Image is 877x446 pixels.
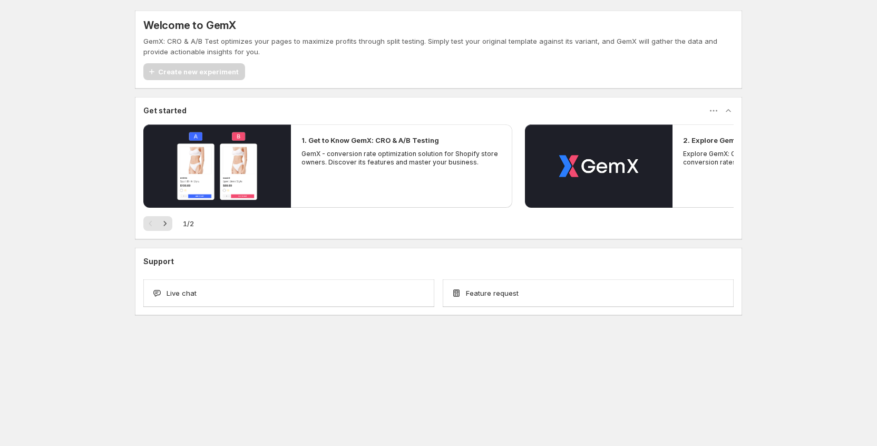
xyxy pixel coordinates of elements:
button: Play video [143,124,291,208]
p: GemX: CRO & A/B Test optimizes your pages to maximize profits through split testing. Simply test ... [143,36,734,57]
h3: Support [143,256,174,267]
h2: 2. Explore GemX: CRO & A/B Testing Use Cases [683,135,846,146]
button: Play video [525,124,673,208]
button: Next [158,216,172,231]
h5: Welcome to GemX [143,19,236,32]
span: Live chat [167,288,197,298]
h2: 1. Get to Know GemX: CRO & A/B Testing [301,135,439,146]
p: GemX - conversion rate optimization solution for Shopify store owners. Discover its features and ... [301,150,502,167]
h3: Get started [143,105,187,116]
span: Feature request [466,288,519,298]
nav: Pagination [143,216,172,231]
span: 1 / 2 [183,218,194,229]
